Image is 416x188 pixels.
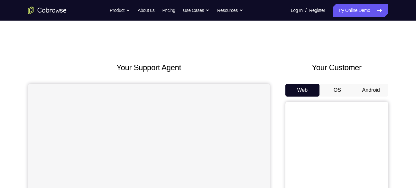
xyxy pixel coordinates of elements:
[309,4,325,17] a: Register
[183,4,209,17] button: Use Cases
[354,84,388,97] button: Android
[285,84,320,97] button: Web
[110,4,130,17] button: Product
[333,4,388,17] a: Try Online Demo
[285,62,388,73] h2: Your Customer
[319,84,354,97] button: iOS
[28,62,270,73] h2: Your Support Agent
[305,6,307,14] span: /
[28,6,67,14] a: Go to the home page
[217,4,243,17] button: Resources
[291,4,303,17] a: Log In
[138,4,154,17] a: About us
[162,4,175,17] a: Pricing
